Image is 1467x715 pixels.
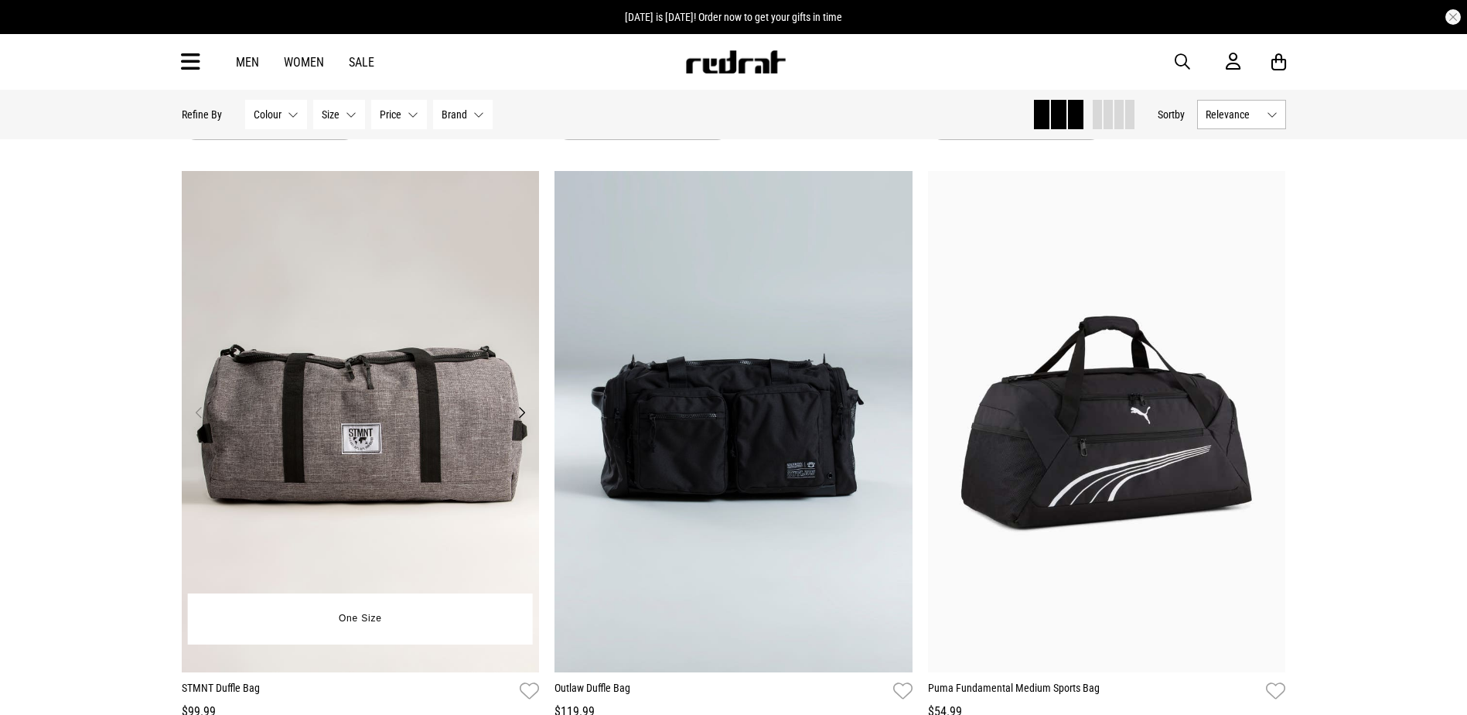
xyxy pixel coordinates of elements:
[928,171,1286,672] img: Puma Fundamental Medium Sports Bag in Black
[349,55,374,70] a: Sale
[928,680,1261,703] a: Puma Fundamental Medium Sports Bag
[684,50,786,74] img: Redrat logo
[1206,108,1261,121] span: Relevance
[554,680,887,703] a: Outlaw Duffle Bag
[284,55,324,70] a: Women
[245,100,307,129] button: Colour
[1197,100,1286,129] button: Relevance
[182,171,540,672] img: Stmnt Duffle Bag in Grey
[512,403,531,422] button: Next
[254,108,281,121] span: Colour
[327,605,394,633] button: One Size
[322,108,339,121] span: Size
[554,171,913,672] img: Outlaw Duffle Bag in Black
[182,108,222,121] p: Refine By
[236,55,259,70] a: Men
[433,100,493,129] button: Brand
[313,100,365,129] button: Size
[1158,105,1185,124] button: Sortby
[189,403,209,422] button: Previous
[625,11,842,23] span: [DATE] is [DATE]! Order now to get your gifts in time
[442,108,467,121] span: Brand
[12,6,59,53] button: Open LiveChat chat widget
[371,100,427,129] button: Price
[1175,108,1185,121] span: by
[182,680,514,703] a: STMNT Duffle Bag
[380,108,401,121] span: Price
